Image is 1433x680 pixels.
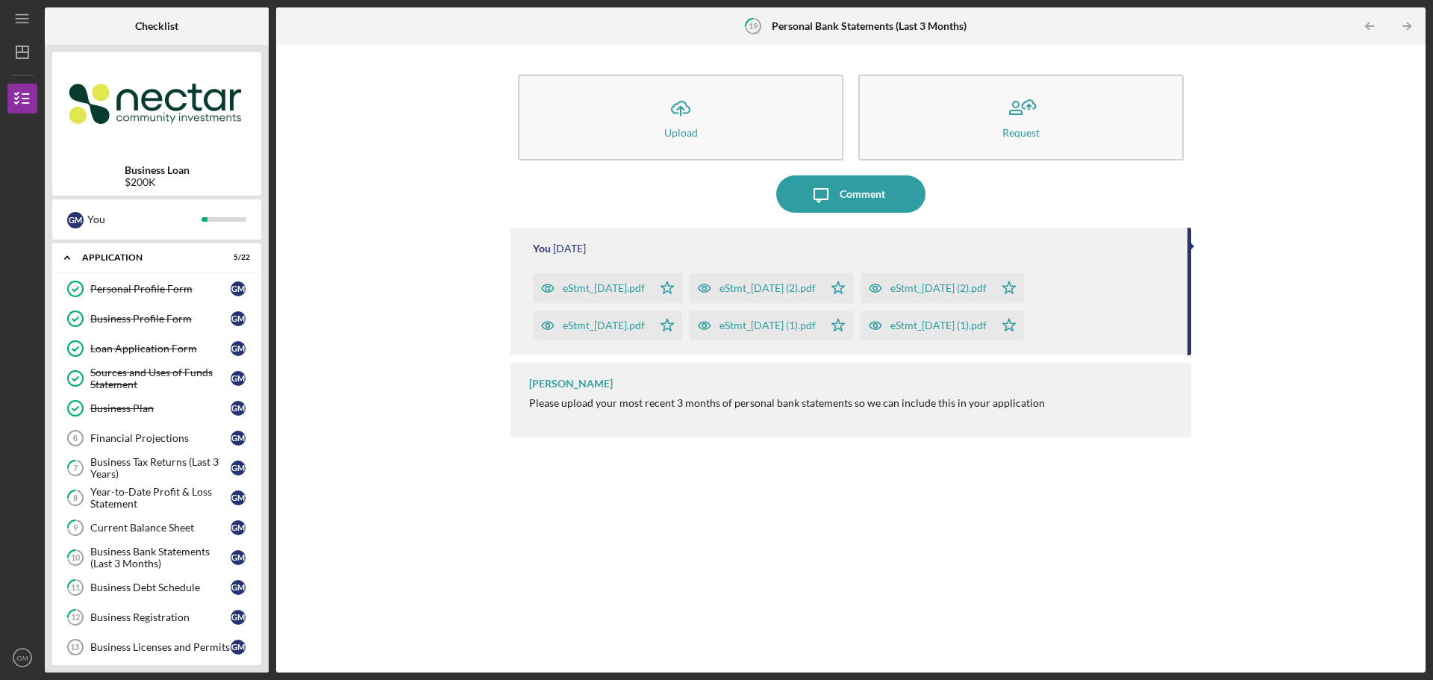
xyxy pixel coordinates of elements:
[518,75,843,160] button: Upload
[231,371,246,386] div: G M
[1002,127,1040,138] div: Request
[60,453,254,483] a: 7Business Tax Returns (Last 3 Years)GM
[719,319,816,331] div: eStmt_[DATE] (1).pdf
[90,366,231,390] div: Sources and Uses of Funds Statement
[553,243,586,255] time: 2025-09-04 00:47
[90,522,231,534] div: Current Balance Sheet
[563,282,645,294] div: eStmt_[DATE].pdf
[529,378,613,390] div: [PERSON_NAME]
[71,583,80,593] tspan: 11
[664,127,698,138] div: Upload
[231,550,246,565] div: G M
[533,311,682,340] button: eStmt_[DATE].pdf
[82,253,213,262] div: Application
[231,490,246,505] div: G M
[71,613,80,623] tspan: 12
[231,580,246,595] div: G M
[16,654,28,662] text: GM
[231,640,246,655] div: G M
[7,643,37,673] button: GM
[231,311,246,326] div: G M
[890,282,987,294] div: eStmt_[DATE] (2).pdf
[60,513,254,543] a: 9Current Balance SheetGM
[90,432,231,444] div: Financial Projections
[60,304,254,334] a: Business Profile FormGM
[533,243,551,255] div: You
[231,401,246,416] div: G M
[73,434,78,443] tspan: 6
[563,319,645,331] div: eStmt_[DATE].pdf
[125,176,190,188] div: $200K
[861,311,1024,340] button: eStmt_[DATE] (1).pdf
[690,311,853,340] button: eStmt_[DATE] (1).pdf
[60,632,254,662] a: 13Business Licenses and PermitsGM
[60,602,254,632] a: 12Business RegistrationGM
[70,643,79,652] tspan: 13
[231,461,246,475] div: G M
[90,611,231,623] div: Business Registration
[90,402,231,414] div: Business Plan
[67,212,84,228] div: G M
[861,273,1024,303] button: eStmt_[DATE] (2).pdf
[90,581,231,593] div: Business Debt Schedule
[776,175,925,213] button: Comment
[60,543,254,573] a: 10Business Bank Statements (Last 3 Months)GM
[90,641,231,653] div: Business Licenses and Permits
[135,20,178,32] b: Checklist
[60,483,254,513] a: 8Year-to-Date Profit & Loss StatementGM
[60,274,254,304] a: Personal Profile FormGM
[529,397,1045,409] div: Please upload your most recent 3 months of personal bank statements so we can include this in you...
[690,273,853,303] button: eStmt_[DATE] (2).pdf
[890,319,987,331] div: eStmt_[DATE] (1).pdf
[90,313,231,325] div: Business Profile Form
[90,456,231,480] div: Business Tax Returns (Last 3 Years)
[90,283,231,295] div: Personal Profile Form
[223,253,250,262] div: 5 / 22
[73,464,78,473] tspan: 7
[90,486,231,510] div: Year-to-Date Profit & Loss Statement
[533,273,682,303] button: eStmt_[DATE].pdf
[231,281,246,296] div: G M
[125,164,190,176] b: Business Loan
[749,21,758,31] tspan: 19
[60,364,254,393] a: Sources and Uses of Funds StatementGM
[840,175,885,213] div: Comment
[60,423,254,453] a: 6Financial ProjectionsGM
[73,493,78,503] tspan: 8
[231,520,246,535] div: G M
[231,431,246,446] div: G M
[60,393,254,423] a: Business PlanGM
[73,523,78,533] tspan: 9
[71,553,81,563] tspan: 10
[60,573,254,602] a: 11Business Debt ScheduleGM
[60,334,254,364] a: Loan Application FormGM
[772,20,967,32] b: Personal Bank Statements (Last 3 Months)
[719,282,816,294] div: eStmt_[DATE] (2).pdf
[52,60,261,149] img: Product logo
[858,75,1184,160] button: Request
[231,610,246,625] div: G M
[231,341,246,356] div: G M
[90,546,231,570] div: Business Bank Statements (Last 3 Months)
[87,207,202,232] div: You
[90,343,231,355] div: Loan Application Form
